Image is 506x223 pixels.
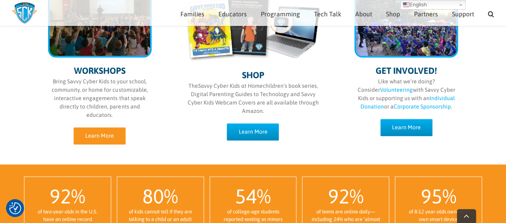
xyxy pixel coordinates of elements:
[328,185,350,208] span: 92
[180,11,204,17] span: Families
[355,11,372,17] span: About
[380,87,413,93] a: Volunteering
[218,11,247,17] span: Educators
[71,185,85,208] span: %
[394,103,451,110] a: Corporate Sponsorship
[257,185,271,208] span: %
[12,2,37,24] img: Savvy Cyber Kids Logo
[142,185,164,208] span: 80
[238,128,267,135] span: Learn More
[235,185,257,208] span: 54
[392,124,421,131] span: Learn More
[452,11,474,17] span: Support
[50,185,71,208] span: 92
[198,83,262,89] i: Savvy Cyber Kids at Home
[261,11,300,17] span: Programming
[314,11,341,17] span: Tech Talk
[9,202,21,214] img: Revisit consent button
[242,70,264,80] span: SHOP
[227,123,279,140] a: Learn More
[414,11,438,17] span: Partners
[386,11,400,17] span: Shop
[403,2,409,8] img: en
[85,132,114,139] span: Learn More
[350,185,364,208] span: %
[48,77,152,119] p: Bring Savvy Cyber Kids to your school, community, or home for customizable, interactive engagemen...
[74,127,126,144] a: Learn More
[185,82,321,115] p: The children’s book series, Digital Parenting Guides to Technology and Savvy Cyber Kids Webcam Co...
[421,185,442,208] span: 95
[380,119,432,136] a: Learn More
[164,185,178,208] span: %
[376,65,437,76] span: GET INVOLVED!
[442,185,456,208] span: %
[9,202,21,214] button: Consent Preferences
[360,95,455,110] a: Individual Donation
[354,77,458,111] p: Like what we’re doing? Consider with Savvy Cyber Kids or supporting us with an or a .
[74,65,126,76] span: WORKSHOPS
